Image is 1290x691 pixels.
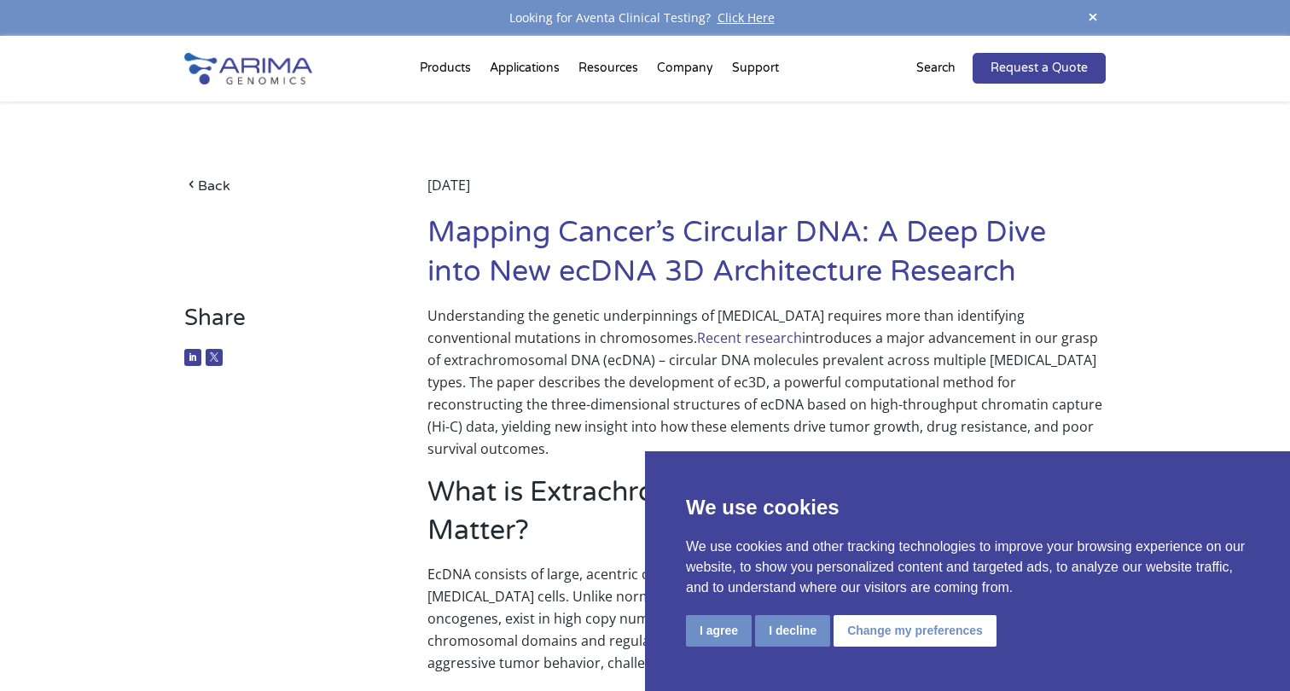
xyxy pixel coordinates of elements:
[427,473,1106,563] h2: What is Extrachromosomal DNA and Why Does It Matter?
[686,537,1249,598] p: We use cookies and other tracking technologies to improve your browsing experience on our website...
[697,328,802,347] a: Recent research
[916,57,956,79] p: Search
[427,213,1106,305] h1: Mapping Cancer’s Circular DNA: A Deep Dive into New ecDNA 3D Architecture Research
[834,615,997,647] button: Change my preferences
[427,563,1106,688] p: EcDNA consists of large, acentric circular DNA segments found outside of chromosomes in the nucle...
[973,53,1106,84] a: Request a Quote
[711,9,782,26] a: Click Here
[427,174,1106,213] div: [DATE]
[184,53,312,84] img: Arima-Genomics-logo
[686,492,1249,523] p: We use cookies
[686,615,752,647] button: I agree
[184,7,1106,29] div: Looking for Aventa Clinical Testing?
[184,174,376,197] a: Back
[427,305,1106,473] p: Understanding the genetic underpinnings of [MEDICAL_DATA] requires more than identifying conventi...
[755,615,830,647] button: I decline
[184,305,376,345] h3: Share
